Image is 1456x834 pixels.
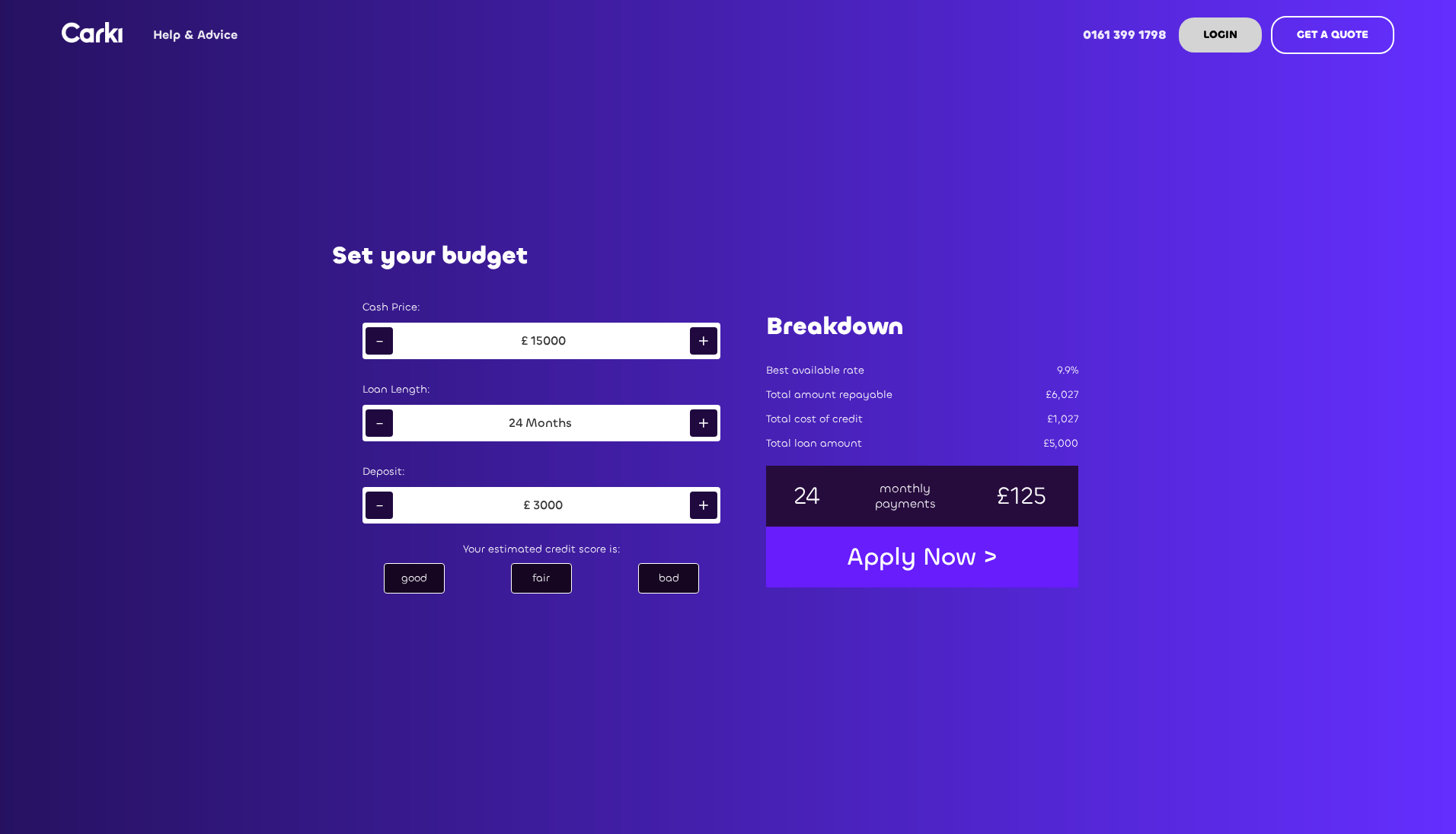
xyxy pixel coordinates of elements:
div: 15000 [531,333,566,349]
div: + [690,492,717,519]
div: £1,027 [1047,412,1078,427]
div: - [366,327,393,355]
div: + [690,409,717,437]
div: £ [518,333,531,349]
strong: LOGIN [1203,27,1237,42]
div: 24 [509,415,522,431]
div: Deposit: [362,464,720,479]
div: Loan Length: [362,382,720,397]
div: 24 [792,489,821,504]
a: Apply Now > [832,533,1013,581]
div: Your estimated credit score is: [347,539,736,560]
div: Best available rate [766,363,864,378]
div: monthly payments [873,481,937,511]
a: LOGIN [1179,18,1262,53]
div: £125 [990,489,1052,504]
h2: Set your budget [332,242,528,269]
div: Months [522,415,575,431]
img: Logo [62,22,123,43]
strong: 0161 399 1798 [1083,27,1167,43]
div: Total cost of credit [766,412,863,427]
div: 9.9% [1057,363,1078,378]
div: - [366,492,393,519]
div: £6,027 [1046,387,1078,403]
div: Cash Price: [362,300,720,315]
a: 0161 399 1798 [1071,5,1179,65]
div: £ [520,498,533,513]
div: £5,000 [1043,436,1078,451]
div: 3000 [533,498,563,513]
a: GET A QUOTE [1271,16,1394,54]
div: Total amount repayable [766,387,892,403]
div: - [366,409,393,437]
strong: GET A QUOTE [1297,27,1368,42]
div: Total loan amount [766,436,862,451]
h1: Breakdown [766,310,1078,343]
a: Help & Advice [141,5,250,65]
div: + [690,327,717,355]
